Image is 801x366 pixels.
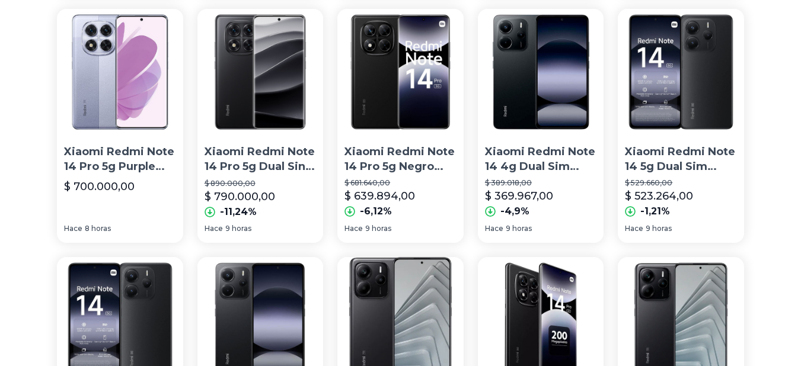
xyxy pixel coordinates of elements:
p: -4,9% [500,204,529,219]
p: Xiaomi Redmi Note 14 Pro 5g Negro 256gb 8ram 200mpx [344,145,457,174]
a: Xiaomi Redmi Note 14 Pro 5g Dual Sin 8gb/256gb/200mpx BlackXiaomi Redmi Note 14 Pro 5g Dual Sin 8... [197,9,324,243]
p: Xiaomi Redmi Note 14 4g Dual Sim 128gb + 6gb Ram Negro [485,145,597,174]
span: Hace [205,224,223,233]
p: $ 369.967,00 [485,188,553,204]
p: $ 890.000,00 [205,179,317,188]
p: $ 681.640,00 [344,178,457,188]
span: Hace [485,224,503,233]
span: 9 horas [646,224,672,233]
img: Xiaomi Redmi Note 14 Pro 5g Negro 256gb 8ram 200mpx [337,9,464,135]
p: $ 529.660,00 [625,178,737,188]
span: 9 horas [225,224,251,233]
img: Xiaomi Redmi Note 14 Pro 5g Purple Dual Sim Caja Sellada [57,9,183,135]
p: $ 639.894,00 [344,188,415,204]
p: -1,21% [640,204,670,219]
span: Hace [625,224,643,233]
span: 9 horas [506,224,532,233]
p: -6,12% [360,204,392,219]
a: Xiaomi Redmi Note 14 Pro 5g Negro 256gb 8ram 200mpxXiaomi Redmi Note 14 Pro 5g Negro 256gb 8ram 2... [337,9,464,243]
p: $ 523.264,00 [625,188,693,204]
p: -11,24% [220,205,257,219]
a: Xiaomi Redmi Note 14 Pro 5g Purple Dual Sim Caja SelladaXiaomi Redmi Note 14 Pro 5g Purple Dual S... [57,9,183,243]
p: $ 700.000,00 [64,178,135,195]
p: Xiaomi Redmi Note 14 Pro 5g Purple Dual Sim Caja Sellada [64,145,176,174]
p: Xiaomi Redmi Note 14 Pro 5g Dual Sin 8gb/256gb/200mpx Black [205,145,317,174]
a: Xiaomi Redmi Note 14 4g Dual Sim 128gb + 6gb Ram NegroXiaomi Redmi Note 14 4g Dual Sim 128gb + 6g... [478,9,604,243]
a: Xiaomi Redmi Note 14 5g Dual Sim 256gb + 8gb Ram NegroXiaomi Redmi Note 14 5g Dual Sim 256gb + 8g... [618,9,744,243]
img: Xiaomi Redmi Note 14 4g Dual Sim 128gb + 6gb Ram Negro [478,9,604,135]
span: Hace [344,224,363,233]
span: 9 horas [365,224,391,233]
span: Hace [64,224,82,233]
p: Xiaomi Redmi Note 14 5g Dual Sim 256gb + 8gb Ram Negro [625,145,737,174]
img: Xiaomi Redmi Note 14 5g Dual Sim 256gb + 8gb Ram Negro [618,9,744,135]
p: $ 790.000,00 [205,188,275,205]
p: $ 389.018,00 [485,178,597,188]
span: 8 horas [85,224,111,233]
img: Xiaomi Redmi Note 14 Pro 5g Dual Sin 8gb/256gb/200mpx Black [197,9,324,135]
